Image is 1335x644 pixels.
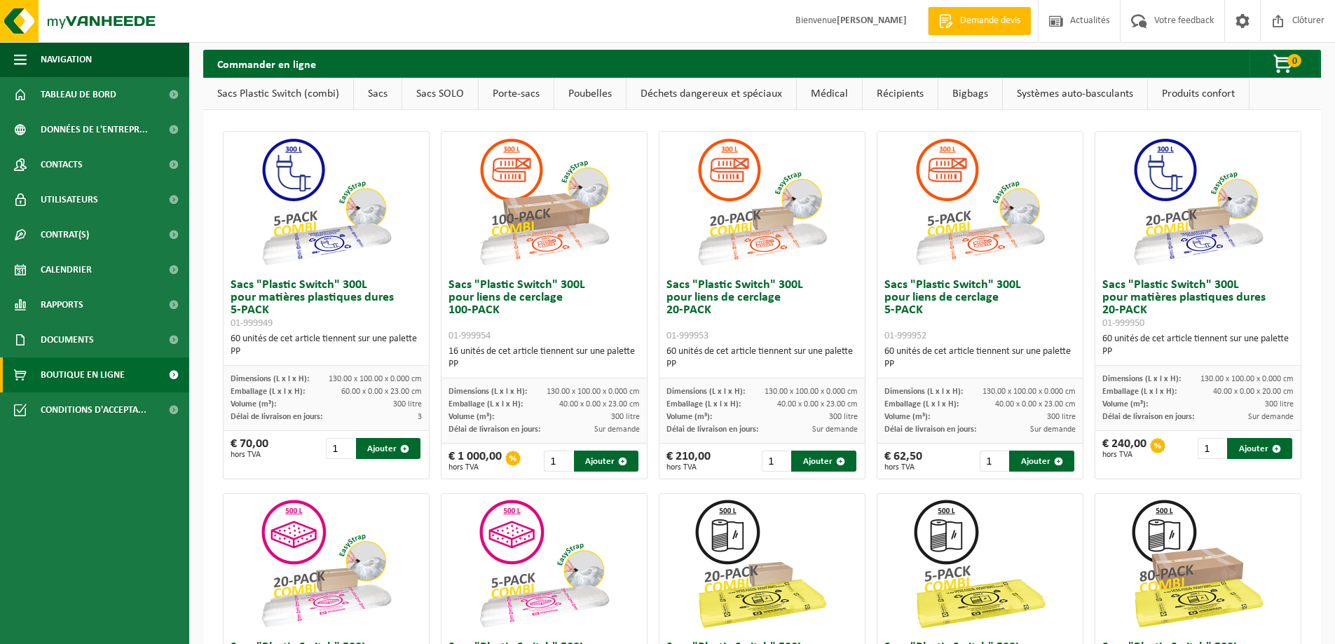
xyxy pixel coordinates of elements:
input: 1 [762,451,790,472]
span: Contacts [41,147,83,182]
img: 01-999952 [910,132,1050,272]
span: 130.00 x 100.00 x 0.000 cm [329,375,422,383]
a: Poubelles [554,78,626,110]
img: 01-999968 [1128,494,1268,634]
span: Dimensions (L x l x H): [449,388,527,396]
input: 1 [980,451,1008,472]
span: Volume (m³): [1102,400,1148,409]
span: Volume (m³): [449,413,494,421]
a: Sacs SOLO [402,78,478,110]
span: Volume (m³): [231,400,276,409]
img: 01-999964 [692,494,832,634]
div: € 240,00 [1102,438,1146,459]
div: PP [884,358,1076,371]
span: Calendrier [41,252,92,287]
button: Ajouter [791,451,856,472]
a: Produits confort [1148,78,1249,110]
div: PP [449,358,640,371]
span: 40.00 x 0.00 x 23.00 cm [995,400,1076,409]
span: 300 litre [1047,413,1076,421]
a: Bigbags [938,78,1002,110]
div: PP [1102,345,1294,358]
span: Sur demande [1248,413,1294,421]
a: Sacs [354,78,402,110]
span: Emballage (L x l x H): [666,400,741,409]
span: Délai de livraison en jours: [231,413,322,421]
span: 300 litre [393,400,422,409]
input: 1 [1198,438,1226,459]
span: hors TVA [449,463,502,472]
span: Emballage (L x l x H): [884,400,959,409]
span: 130.00 x 100.00 x 0.000 cm [983,388,1076,396]
img: 01-999954 [474,132,614,272]
span: Sur demande [1030,425,1076,434]
span: Navigation [41,42,92,77]
div: 60 unités de cet article tiennent sur une palette [231,333,422,358]
h3: Sacs "Plastic Switch" 300L pour liens de cerclage 20-PACK [666,279,858,342]
span: Sur demande [594,425,640,434]
div: 60 unités de cet article tiennent sur une palette [666,345,858,371]
span: 130.00 x 100.00 x 0.000 cm [765,388,858,396]
div: € 62,50 [884,451,922,472]
span: Délai de livraison en jours: [1102,413,1194,421]
h3: Sacs "Plastic Switch" 300L pour liens de cerclage 100-PACK [449,279,640,342]
span: Délai de livraison en jours: [884,425,976,434]
a: Récipients [863,78,938,110]
span: 01-999952 [884,331,926,341]
span: 3 [418,413,422,421]
span: Dimensions (L x l x H): [231,375,309,383]
span: Délai de livraison en jours: [666,425,758,434]
span: Volume (m³): [666,413,712,421]
span: 130.00 x 100.00 x 0.000 cm [1200,375,1294,383]
button: Ajouter [356,438,421,459]
span: Volume (m³): [884,413,930,421]
h3: Sacs "Plastic Switch" 300L pour matières plastiques dures 20-PACK [1102,279,1294,329]
div: PP [666,358,858,371]
span: Contrat(s) [41,217,89,252]
span: Conditions d'accepta... [41,392,146,427]
div: € 210,00 [666,451,711,472]
span: Boutique en ligne [41,357,125,392]
span: hors TVA [231,451,268,459]
span: 300 litre [1265,400,1294,409]
h2: Commander en ligne [203,50,330,77]
span: Délai de livraison en jours: [449,425,540,434]
span: Emballage (L x l x H): [449,400,523,409]
span: 300 litre [611,413,640,421]
h3: Sacs "Plastic Switch" 300L pour matières plastiques dures 5-PACK [231,279,422,329]
span: Dimensions (L x l x H): [884,388,963,396]
span: Sur demande [812,425,858,434]
span: Demande devis [957,14,1024,28]
div: € 1 000,00 [449,451,502,472]
button: 0 [1250,50,1320,78]
span: Rapports [41,287,83,322]
span: hors TVA [884,463,922,472]
div: 16 unités de cet article tiennent sur une palette [449,345,640,371]
img: 01-999950 [1128,132,1268,272]
button: Ajouter [574,451,639,472]
span: Emballage (L x l x H): [1102,388,1177,396]
a: Systèmes auto-basculants [1003,78,1147,110]
span: hors TVA [1102,451,1146,459]
span: 01-999954 [449,331,491,341]
span: Données de l'entrepr... [41,112,148,147]
span: 01-999949 [231,318,273,329]
span: 0 [1287,54,1301,67]
span: Dimensions (L x l x H): [1102,375,1181,383]
a: Médical [797,78,862,110]
span: 40.00 x 0.00 x 23.00 cm [559,400,640,409]
span: 40.00 x 0.00 x 20.00 cm [1213,388,1294,396]
span: 130.00 x 100.00 x 0.000 cm [547,388,640,396]
img: 01-999955 [474,494,614,634]
span: Documents [41,322,94,357]
span: Tableau de bord [41,77,116,112]
strong: [PERSON_NAME] [837,15,907,26]
h3: Sacs "Plastic Switch" 300L pour liens de cerclage 5-PACK [884,279,1076,342]
span: Emballage (L x l x H): [231,388,305,396]
div: € 70,00 [231,438,268,459]
img: 01-999949 [256,132,396,272]
a: Porte-sacs [479,78,554,110]
input: 1 [544,451,572,472]
img: 01-999963 [910,494,1050,634]
a: Déchets dangereux et spéciaux [627,78,796,110]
